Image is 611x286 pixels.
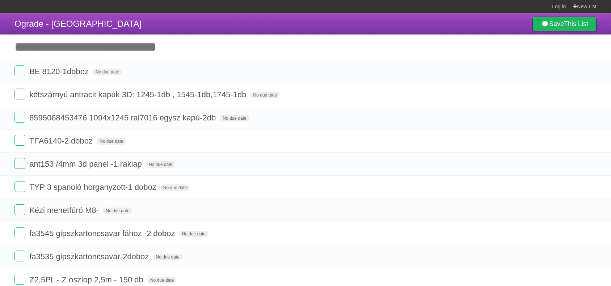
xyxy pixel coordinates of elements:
span: BE 8120-1doboz [29,67,90,76]
span: 8595068453476 1094x1245 ral7016 egysz kapú-2db [29,113,218,122]
label: Done [14,227,25,238]
span: No due date [97,138,126,145]
span: TYP 3 spanoló horganyzott-1 doboz [29,183,158,192]
span: fa3535 gipszkartoncsavar-2doboz [29,252,151,261]
span: No due date [93,69,122,75]
span: ant153 /4mm 3d panel -1 raklap [29,159,144,168]
span: No due date [220,115,249,121]
span: fa3545 gipszkartoncsavar fához -2 doboz [29,229,177,238]
span: No due date [160,184,190,191]
label: Done [14,274,25,285]
span: Kézi menetfúró M8- [29,206,101,215]
span: No due date [179,231,208,237]
label: Done [14,89,25,99]
span: Ograde - [GEOGRAPHIC_DATA] [14,19,142,29]
label: Done [14,158,25,169]
span: Z2,5PL - Z oszlop 2,5m - 150 db [29,275,145,284]
span: No due date [103,208,132,214]
span: No due date [153,254,182,260]
label: Done [14,112,25,123]
span: No due date [146,161,175,168]
span: No due date [147,277,177,283]
label: Done [14,65,25,76]
label: Done [14,181,25,192]
b: This List [564,20,588,27]
a: SaveThis List [532,17,597,31]
label: Done [14,251,25,261]
span: kétszárnyú antracit kapúk 3D: 1245-1db , 1545-1db,1745-1db [29,90,248,99]
label: Done [14,204,25,215]
span: TFA6140-2 doboz [29,136,94,145]
label: Done [14,135,25,146]
span: No due date [250,92,280,98]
